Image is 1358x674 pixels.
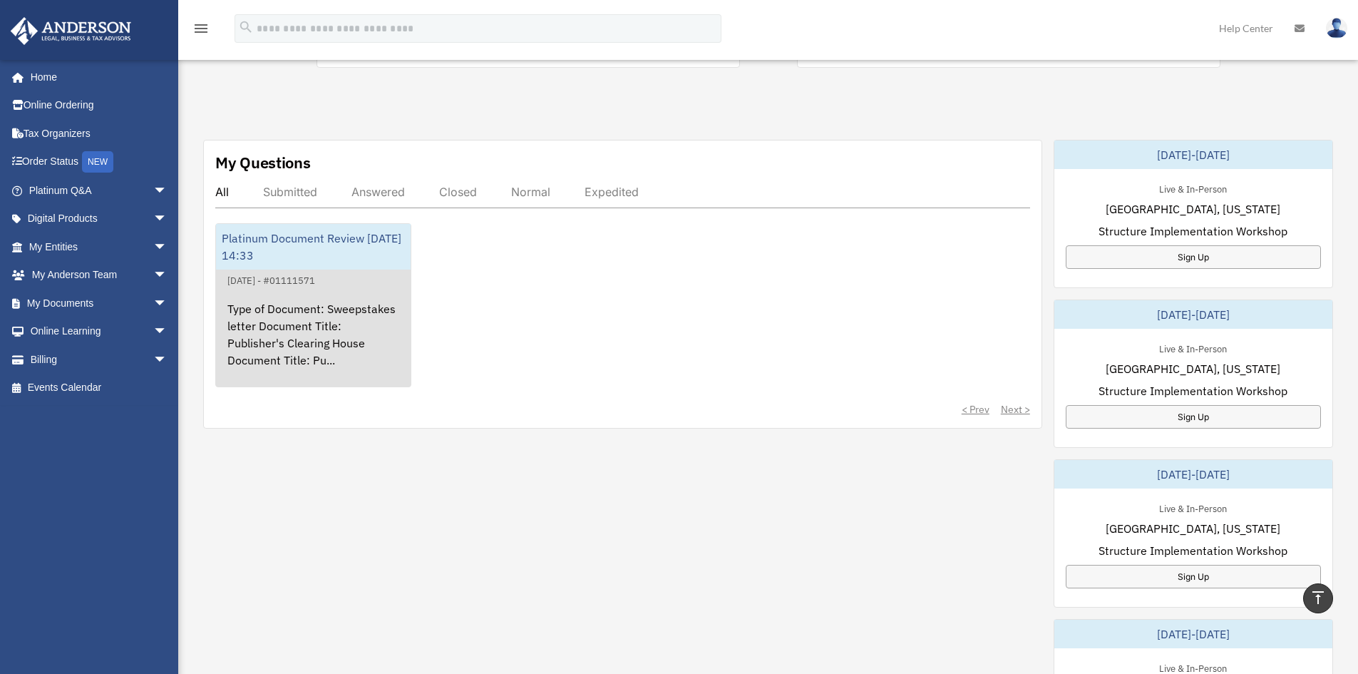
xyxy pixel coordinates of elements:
a: Platinum Document Review [DATE] 14:33[DATE] - #01111571Type of Document: Sweepstakes letter Docum... [215,223,411,387]
a: Home [10,63,182,91]
div: My Questions [215,152,311,173]
a: My Documentsarrow_drop_down [10,289,189,317]
span: Structure Implementation Workshop [1099,223,1287,240]
a: Platinum Q&Aarrow_drop_down [10,176,189,205]
a: My Entitiesarrow_drop_down [10,233,189,261]
span: arrow_drop_down [153,345,182,374]
div: Closed [439,185,477,199]
span: Structure Implementation Workshop [1099,382,1287,399]
div: Platinum Document Review [DATE] 14:33 [216,224,411,270]
div: Answered [351,185,405,199]
a: Online Learningarrow_drop_down [10,317,189,346]
a: vertical_align_top [1303,583,1333,613]
div: [DATE]-[DATE] [1054,460,1332,489]
span: arrow_drop_down [153,176,182,205]
span: arrow_drop_down [153,261,182,290]
span: arrow_drop_down [153,317,182,347]
a: Sign Up [1066,245,1321,269]
span: arrow_drop_down [153,233,182,262]
div: [DATE]-[DATE] [1054,620,1332,648]
span: [GEOGRAPHIC_DATA], [US_STATE] [1106,520,1280,537]
span: arrow_drop_down [153,289,182,318]
span: arrow_drop_down [153,205,182,234]
img: User Pic [1326,18,1347,39]
a: menu [192,25,210,37]
a: Tax Organizers [10,119,189,148]
div: [DATE] - #01111571 [216,272,326,287]
i: menu [192,20,210,37]
div: Normal [511,185,550,199]
span: [GEOGRAPHIC_DATA], [US_STATE] [1106,360,1280,377]
a: Online Ordering [10,91,189,120]
div: [DATE]-[DATE] [1054,141,1332,169]
img: Anderson Advisors Platinum Portal [6,17,135,45]
div: Live & In-Person [1148,340,1238,355]
a: My Anderson Teamarrow_drop_down [10,261,189,290]
a: Digital Productsarrow_drop_down [10,205,189,233]
i: vertical_align_top [1310,589,1327,606]
a: Events Calendar [10,374,189,402]
a: Billingarrow_drop_down [10,345,189,374]
div: All [215,185,229,199]
div: Submitted [263,185,317,199]
a: Sign Up [1066,405,1321,429]
i: search [238,19,254,35]
span: Structure Implementation Workshop [1099,542,1287,559]
div: [DATE]-[DATE] [1054,300,1332,329]
a: Sign Up [1066,565,1321,588]
div: NEW [82,151,113,173]
div: Live & In-Person [1148,500,1238,515]
div: Type of Document: Sweepstakes letter Document Title: Publisher's Clearing House Document Title: P... [216,289,411,400]
a: Order StatusNEW [10,148,189,177]
div: Live & In-Person [1148,180,1238,195]
span: [GEOGRAPHIC_DATA], [US_STATE] [1106,200,1280,218]
div: Expedited [585,185,639,199]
